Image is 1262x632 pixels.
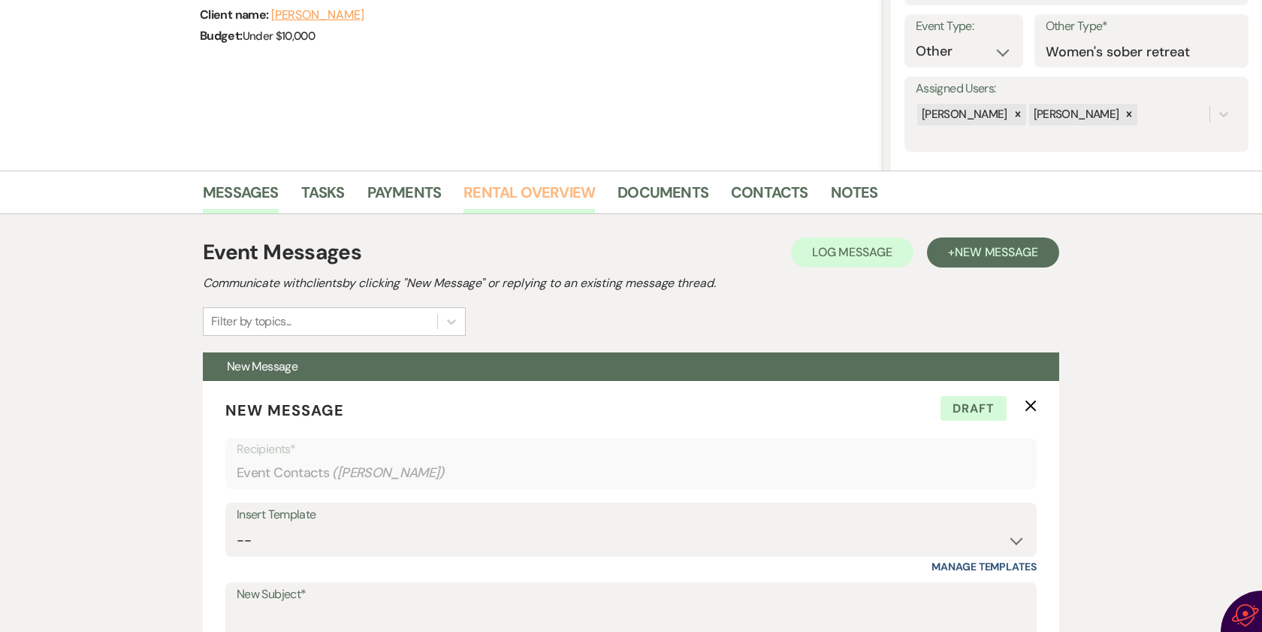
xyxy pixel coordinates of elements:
[791,237,913,268] button: Log Message
[955,244,1038,260] span: New Message
[463,180,595,213] a: Rental Overview
[203,274,1059,292] h2: Communicate with clients by clicking "New Message" or replying to an existing message thread.
[203,180,279,213] a: Messages
[917,104,1010,125] div: [PERSON_NAME]
[332,463,445,483] span: ( [PERSON_NAME] )
[237,584,1025,606] label: New Subject*
[617,180,708,213] a: Documents
[227,358,297,374] span: New Message
[940,396,1007,422] span: Draft
[200,7,271,23] span: Client name:
[927,237,1059,268] button: +New Message
[237,458,1025,488] div: Event Contacts
[931,560,1037,573] a: Manage Templates
[367,180,442,213] a: Payments
[831,180,878,213] a: Notes
[237,440,1025,459] p: Recipients*
[731,180,808,213] a: Contacts
[271,9,364,21] button: [PERSON_NAME]
[203,237,361,268] h1: Event Messages
[916,78,1237,100] label: Assigned Users:
[1029,104,1122,125] div: [PERSON_NAME]
[1046,16,1237,38] label: Other Type*
[200,28,243,44] span: Budget:
[225,401,344,420] span: New Message
[812,244,892,260] span: Log Message
[243,29,315,44] span: Under $10,000
[916,16,1012,38] label: Event Type:
[237,504,1025,526] div: Insert Template
[301,180,345,213] a: Tasks
[211,313,291,331] div: Filter by topics...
